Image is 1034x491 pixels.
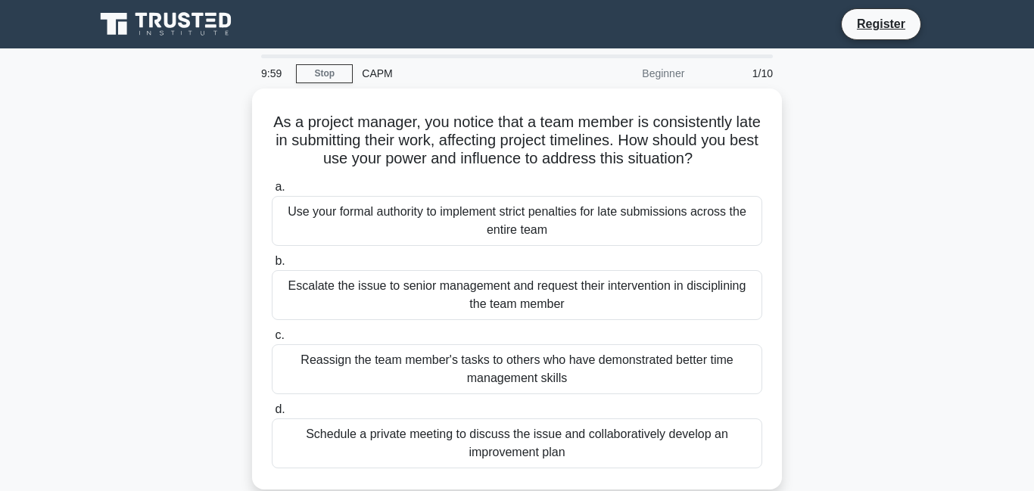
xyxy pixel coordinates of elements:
[693,58,782,89] div: 1/10
[353,58,561,89] div: CAPM
[296,64,353,83] a: Stop
[272,196,762,246] div: Use your formal authority to implement strict penalties for late submissions across the entire team
[272,344,762,394] div: Reassign the team member's tasks to others who have demonstrated better time management skills
[275,254,285,267] span: b.
[272,270,762,320] div: Escalate the issue to senior management and request their intervention in disciplining the team m...
[275,402,285,415] span: d.
[848,14,914,33] a: Register
[272,418,762,468] div: Schedule a private meeting to discuss the issue and collaboratively develop an improvement plan
[275,328,284,341] span: c.
[270,113,764,169] h5: As a project manager, you notice that a team member is consistently late in submitting their work...
[275,180,285,193] span: a.
[252,58,296,89] div: 9:59
[561,58,693,89] div: Beginner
